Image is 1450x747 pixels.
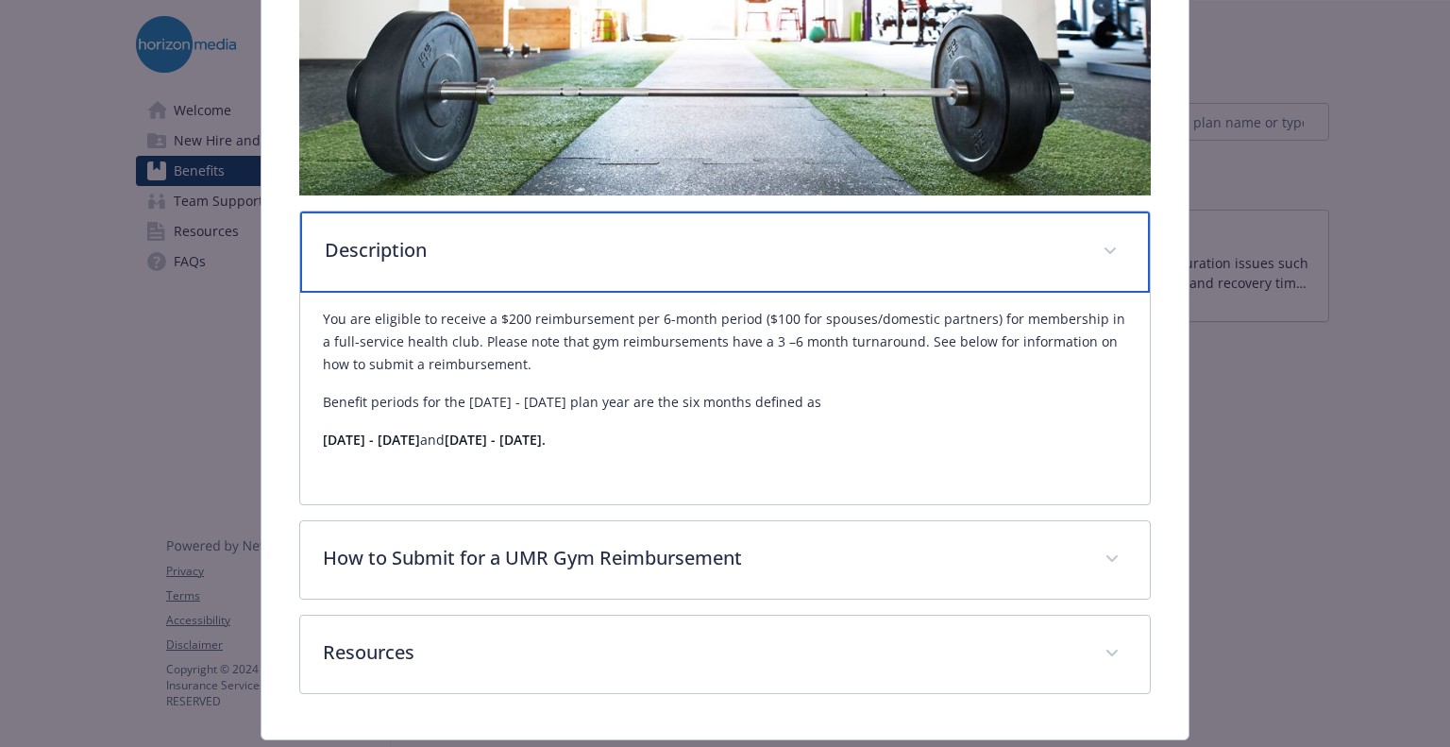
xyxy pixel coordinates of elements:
[300,521,1149,599] div: How to Submit for a UMR Gym Reimbursement
[300,212,1149,293] div: Description
[323,638,1081,667] p: Resources
[300,616,1149,693] div: Resources
[323,429,1126,451] p: and
[323,308,1126,376] p: You are eligible to receive a $200 reimbursement per 6-month period ($100 for spouses/domestic pa...
[323,544,1081,572] p: How to Submit for a UMR Gym Reimbursement
[325,236,1079,264] p: Description
[323,431,420,449] strong: [DATE] - [DATE]
[445,431,546,449] strong: [DATE] - [DATE].
[323,391,1126,414] p: Benefit periods for the [DATE] - [DATE] plan year are the six months defined as
[300,293,1149,504] div: Description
